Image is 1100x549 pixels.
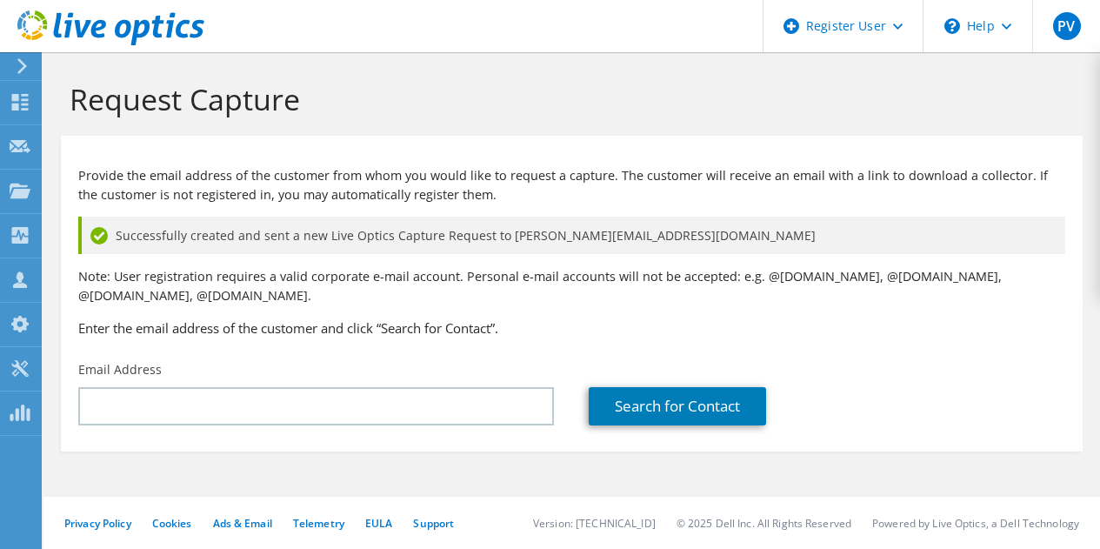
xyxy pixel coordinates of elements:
[365,516,392,531] a: EULA
[589,387,766,425] a: Search for Contact
[78,166,1065,204] p: Provide the email address of the customer from whom you would like to request a capture. The cust...
[64,516,131,531] a: Privacy Policy
[677,516,851,531] li: © 2025 Dell Inc. All Rights Reserved
[116,226,816,245] span: Successfully created and sent a new Live Optics Capture Request to [PERSON_NAME][EMAIL_ADDRESS][D...
[293,516,344,531] a: Telemetry
[533,516,656,531] li: Version: [TECHNICAL_ID]
[872,516,1079,531] li: Powered by Live Optics, a Dell Technology
[213,516,272,531] a: Ads & Email
[1053,12,1081,40] span: PV
[152,516,192,531] a: Cookies
[78,318,1065,338] h3: Enter the email address of the customer and click “Search for Contact”.
[78,361,162,378] label: Email Address
[78,267,1065,305] p: Note: User registration requires a valid corporate e-mail account. Personal e-mail accounts will ...
[413,516,454,531] a: Support
[70,81,1065,117] h1: Request Capture
[944,18,960,34] svg: \n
